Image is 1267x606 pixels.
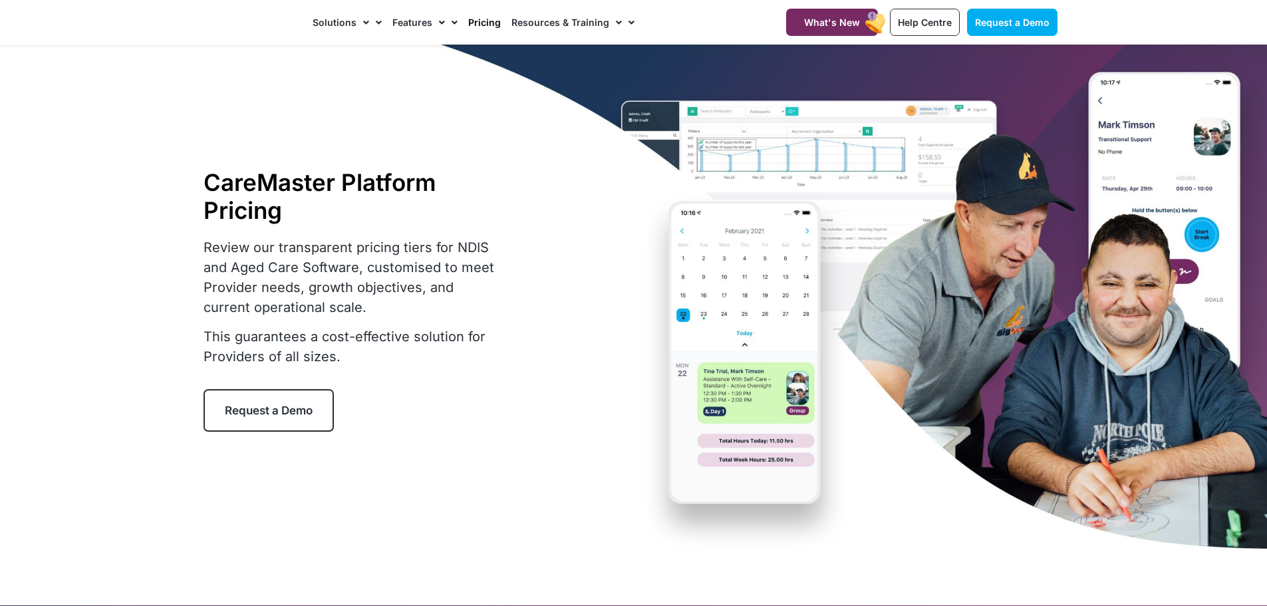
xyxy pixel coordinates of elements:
[786,9,878,36] a: What's New
[210,13,300,33] img: CareMaster Logo
[204,327,503,367] p: This guarantees a cost-effective solution for Providers of all sizes.
[204,168,503,224] h1: CareMaster Platform Pricing
[204,237,503,317] p: Review our transparent pricing tiers for NDIS and Aged Care Software, customised to meet Provider...
[898,17,952,28] span: Help Centre
[975,17,1050,28] span: Request a Demo
[967,9,1057,36] a: Request a Demo
[225,404,313,417] span: Request a Demo
[804,17,860,28] span: What's New
[890,9,960,36] a: Help Centre
[204,389,334,432] a: Request a Demo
